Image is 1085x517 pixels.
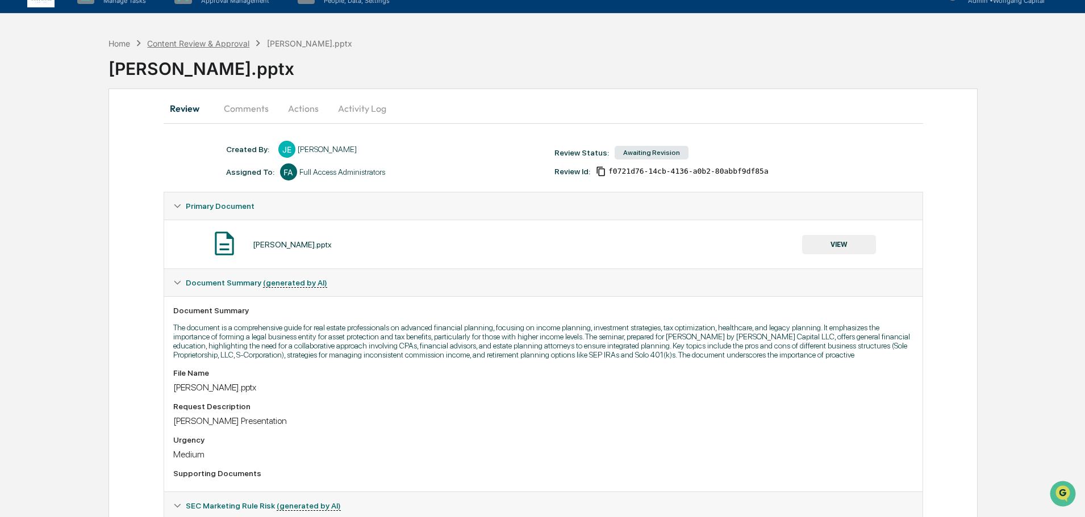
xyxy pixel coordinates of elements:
[280,163,297,180] div: FA
[226,145,273,154] div: Created By: ‎ ‎
[277,501,341,511] u: (generated by AI)
[193,90,207,104] button: Start new chat
[210,229,239,258] img: Document Icon
[80,192,137,201] a: Powered byPylon
[615,146,688,159] div: Awaiting Revision
[554,148,609,157] div: Review Status:
[78,138,145,159] a: 🗄️Attestations
[7,138,78,159] a: 🖐️Preclearance
[11,24,207,42] p: How can we help?
[108,49,1085,79] div: [PERSON_NAME].pptx
[278,95,329,122] button: Actions
[226,167,274,176] div: Assigned To:
[186,278,327,287] span: Document Summary
[173,402,913,411] div: Request Description
[11,144,20,153] div: 🖐️
[11,166,20,175] div: 🔎
[299,167,385,176] div: Full Access Administrators
[173,368,913,377] div: File Name
[7,160,76,180] a: 🔎Data Lookup
[11,87,32,107] img: 1746055101610-c473b297-6a78-478c-a979-82029cc54cd1
[39,87,186,98] div: Start new chat
[173,435,913,444] div: Urgency
[186,201,254,211] span: Primary Document
[554,167,590,176] div: Review Id:
[1049,480,1079,510] iframe: Open customer support
[278,141,295,158] div: JE
[298,145,357,154] div: [PERSON_NAME]
[39,98,144,107] div: We're available if you need us!
[23,165,72,176] span: Data Lookup
[173,306,913,315] div: Document Summary
[108,39,130,48] div: Home
[263,278,327,288] u: (generated by AI)
[802,235,876,254] button: VIEW
[173,323,913,359] p: The document is a comprehensive guide for real estate professionals on advanced financial plannin...
[164,269,923,296] div: Document Summary (generated by AI)
[164,192,923,220] div: Primary Document
[253,240,332,249] div: [PERSON_NAME].pptx
[23,143,73,154] span: Preclearance
[186,501,341,510] span: SEC Marketing Rule Risk
[94,143,141,154] span: Attestations
[82,144,91,153] div: 🗄️
[113,192,137,201] span: Pylon
[215,95,278,122] button: Comments
[173,469,913,478] div: Supporting Documents
[608,167,769,176] span: f0721d76-14cb-4136-a0b2-80abbf9df85a
[173,415,913,426] div: [PERSON_NAME] Presentation
[164,95,923,122] div: secondary tabs example
[164,220,923,268] div: Primary Document
[329,95,395,122] button: Activity Log
[147,39,249,48] div: Content Review & Approval
[173,382,913,393] div: [PERSON_NAME].pptx
[267,39,352,48] div: [PERSON_NAME].pptx
[173,449,913,460] div: Medium
[164,95,215,122] button: Review
[164,296,923,491] div: Document Summary (generated by AI)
